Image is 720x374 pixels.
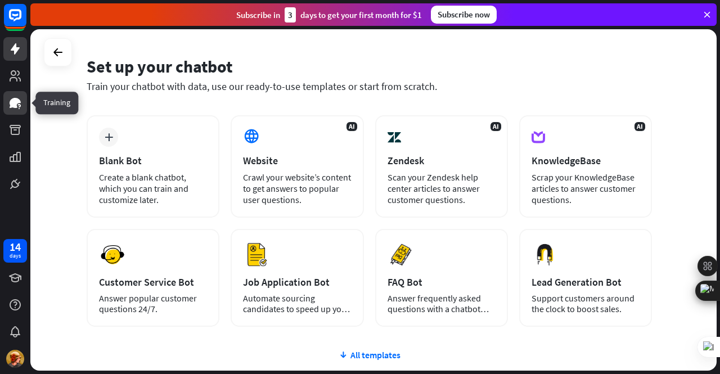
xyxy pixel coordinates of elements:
[9,4,43,38] button: Open LiveChat chat widget
[3,239,27,263] a: 14 days
[243,154,351,167] div: Website
[346,122,357,131] span: AI
[388,154,496,167] div: Zendesk
[105,133,113,141] i: plus
[87,80,652,93] div: Train your chatbot with data, use our ready-to-use templates or start from scratch.
[490,122,501,131] span: AI
[243,293,351,314] div: Automate sourcing candidates to speed up your hiring process.
[99,276,207,289] div: Customer Service Bot
[243,276,351,289] div: Job Application Bot
[532,172,640,205] div: Scrap your KnowledgeBase articles to answer customer questions.
[532,276,640,289] div: Lead Generation Bot
[285,7,296,22] div: 3
[99,154,207,167] div: Blank Bot
[532,293,640,314] div: Support customers around the clock to boost sales.
[388,276,496,289] div: FAQ Bot
[431,6,497,24] div: Subscribe now
[87,349,652,361] div: All templates
[243,172,351,205] div: Crawl your website’s content to get answers to popular user questions.
[634,122,645,131] span: AI
[10,252,21,260] div: days
[99,172,207,205] div: Create a blank chatbot, which you can train and customize later.
[87,56,652,77] div: Set up your chatbot
[532,154,640,167] div: KnowledgeBase
[236,7,422,22] div: Subscribe in days to get your first month for $1
[388,293,496,314] div: Answer frequently asked questions with a chatbot and save your time.
[99,293,207,314] div: Answer popular customer questions 24/7.
[10,242,21,252] div: 14
[388,172,496,205] div: Scan your Zendesk help center articles to answer customer questions.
